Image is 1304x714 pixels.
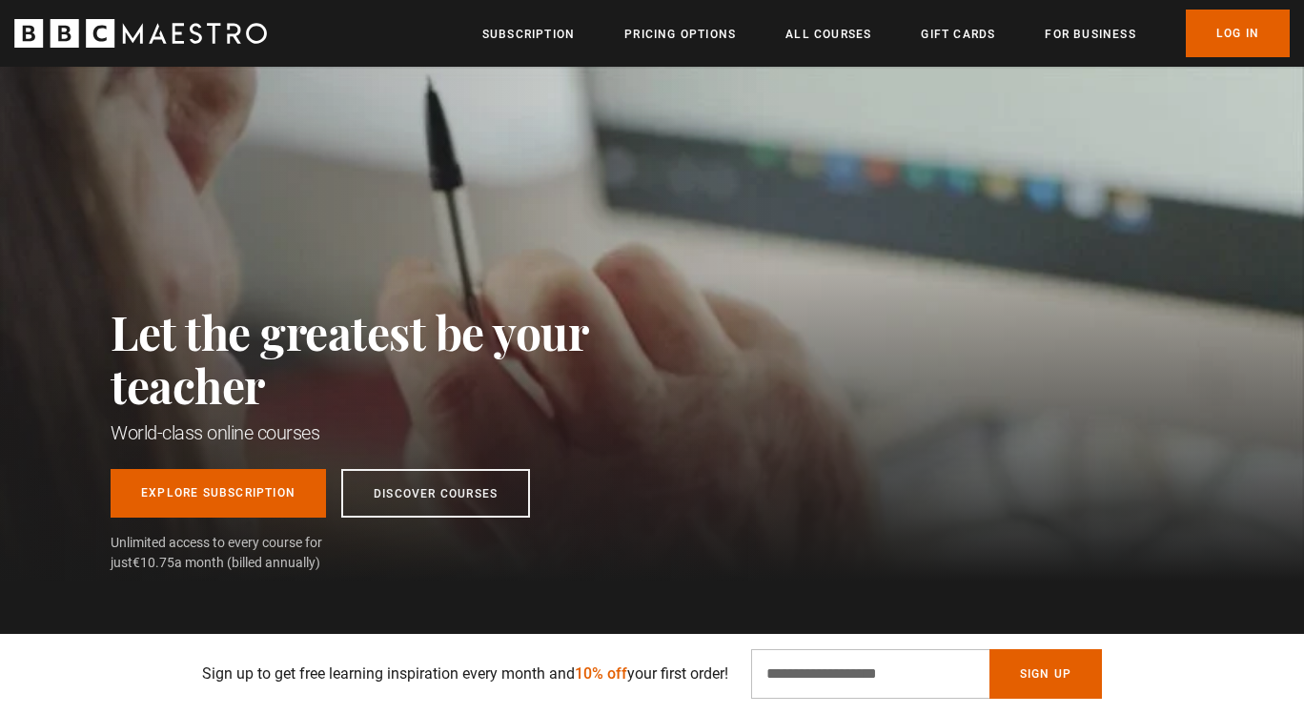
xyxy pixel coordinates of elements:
[1045,25,1135,44] a: For business
[921,25,995,44] a: Gift Cards
[202,663,728,685] p: Sign up to get free learning inspiration every month and your first order!
[111,533,368,573] span: Unlimited access to every course for just a month (billed annually)
[482,10,1290,57] nav: Primary
[989,649,1102,699] button: Sign Up
[575,664,627,683] span: 10% off
[14,19,267,48] svg: BBC Maestro
[1186,10,1290,57] a: Log In
[341,469,530,518] a: Discover Courses
[624,25,736,44] a: Pricing Options
[111,469,326,518] a: Explore Subscription
[482,25,575,44] a: Subscription
[785,25,871,44] a: All Courses
[132,555,174,570] span: €10.75
[111,419,673,446] h1: World-class online courses
[111,305,673,412] h2: Let the greatest be your teacher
